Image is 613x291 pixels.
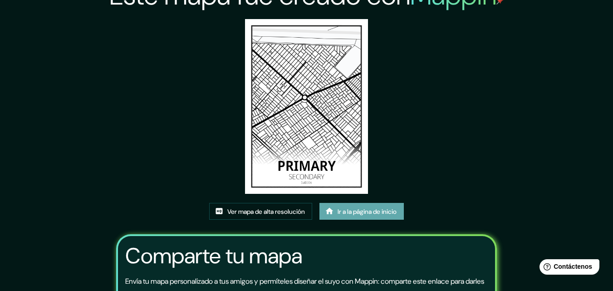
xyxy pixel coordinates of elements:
[209,203,312,220] a: Ver mapa de alta resolución
[245,19,368,194] img: created-map
[125,242,302,270] font: Comparte tu mapa
[227,207,305,216] font: Ver mapa de alta resolución
[532,256,603,281] iframe: Lanzador de widgets de ayuda
[338,207,397,216] font: Ir a la página de inicio
[319,203,404,220] a: Ir a la página de inicio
